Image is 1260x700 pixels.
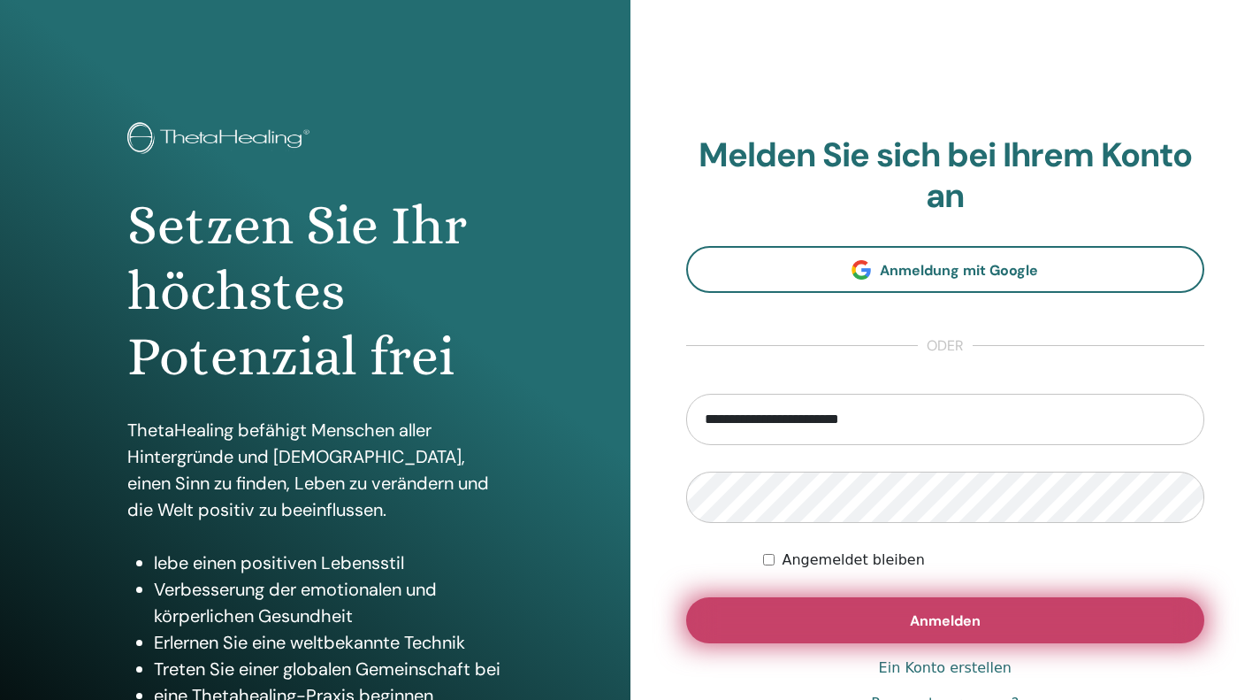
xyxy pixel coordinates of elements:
li: Treten Sie einer globalen Gemeinschaft bei [154,656,503,682]
span: Anmelden [910,612,981,630]
a: Ein Konto erstellen [879,658,1012,679]
span: Inbox Panel [73,608,132,629]
li: Verbesserung der emotionalen und körperlichen Gesundheit [154,576,503,629]
p: ThetaHealing befähigt Menschen aller Hintergründe und [DEMOGRAPHIC_DATA], einen Sinn zu finden, L... [127,417,503,523]
span: Clip a bookmark [80,119,160,134]
span: oder [918,335,973,357]
h1: Setzen Sie Ihr höchstes Potenzial frei [127,193,503,390]
button: Anmelden [686,597,1205,643]
label: Angemeldet bleiben [782,550,924,571]
button: Clip a bookmark [52,112,323,141]
span: Anmeldung mit Google [880,261,1038,280]
a: Anmeldung mit Google [686,246,1205,293]
span: Clip a block [80,176,138,190]
h2: Melden Sie sich bei Ihrem Konto an [686,135,1205,216]
span: Clear all and close [214,250,309,271]
span: Clip a selection (Select text first) [80,148,236,162]
div: Destination [44,585,320,604]
li: lebe einen positiven Lebensstil [154,550,503,576]
button: Clip a selection (Select text first) [52,141,323,169]
button: Clip a block [52,169,323,197]
li: Erlernen Sie eine weltbekannte Technik [154,629,503,656]
span: Clip a screenshot [80,204,162,219]
button: Clip a screenshot [52,197,323,226]
div: Keep me authenticated indefinitely or until I manually logout [763,550,1204,571]
span: xTiles [84,24,116,38]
